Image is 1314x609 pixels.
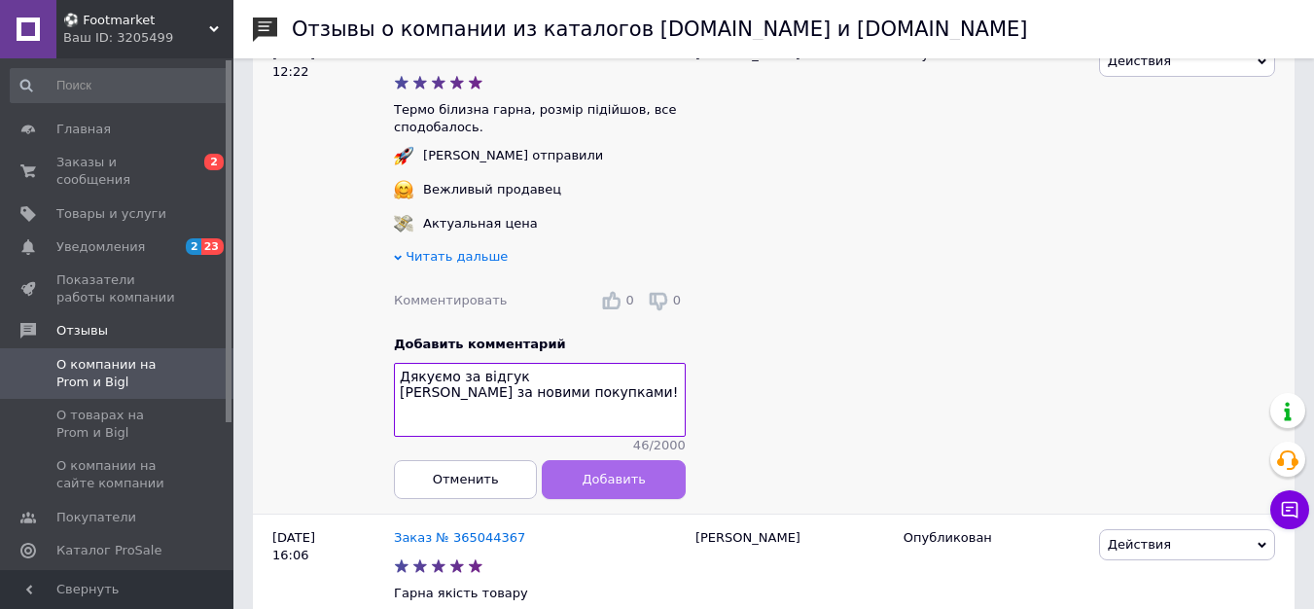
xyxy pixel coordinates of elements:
[686,30,894,514] div: [PERSON_NAME]
[56,509,136,526] span: Покупатели
[56,271,180,306] span: Показатели работы компании
[56,457,180,492] span: О компании на сайте компании
[418,215,543,233] div: Актуальная цена
[394,47,525,61] a: Заказ № 365888425
[673,293,681,307] span: 0
[394,530,525,545] a: Заказ № 365044367
[292,18,1028,41] h1: Отзывы о компании из каталогов [DOMAIN_NAME] и [DOMAIN_NAME]
[56,154,180,189] span: Заказы и сообщения
[10,68,230,103] input: Поиск
[394,364,686,438] textarea: Дякуємо за відгук [PERSON_NAME] за новими покупками!
[63,12,209,29] span: ⚽️ Footmarket
[394,293,507,307] span: Комментировать
[56,205,166,223] span: Товары и услуги
[201,238,224,255] span: 23
[204,154,224,170] span: 2
[394,248,686,270] div: Читать дальше
[394,337,566,351] span: Добавить комментарий
[186,238,201,255] span: 2
[904,529,1084,547] div: Опубликован
[253,30,394,514] div: [DATE] 12:22
[1270,490,1309,529] button: Чат с покупателем
[63,29,233,47] div: Ваш ID: 3205499
[56,121,111,138] span: Главная
[582,473,645,487] span: Добавить
[394,214,413,233] img: :money_with_wings:
[56,407,180,442] span: О товарах на Prom и Bigl
[394,460,537,499] button: Отменить
[406,249,508,264] span: Читать дальше
[394,585,686,602] p: Гарна якість товару
[633,438,686,455] span: 46 / 2000
[56,356,180,391] span: О компании на Prom и Bigl
[56,542,161,559] span: Каталог ProSale
[394,180,413,199] img: :hugging_face:
[543,460,686,499] button: Добавить
[1108,54,1171,68] span: Действия
[1108,537,1171,552] span: Действия
[433,473,499,487] span: Отменить
[394,146,413,165] img: :rocket:
[625,293,633,307] span: 0
[56,322,108,340] span: Отзывы
[56,238,145,256] span: Уведомления
[418,147,608,164] div: [PERSON_NAME] отправили
[394,101,686,136] p: Термо білизна гарна, розмір підійшов, все сподобалось.
[418,181,566,198] div: Вежливый продавец
[394,292,507,309] div: Комментировать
